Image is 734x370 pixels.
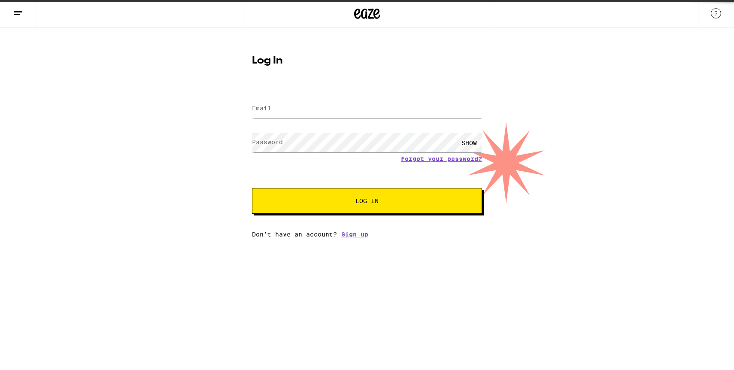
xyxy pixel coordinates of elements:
[252,56,482,66] h1: Log In
[252,139,283,146] label: Password
[252,188,482,214] button: Log In
[401,155,482,162] a: Forgot your password?
[456,133,482,152] div: SHOW
[341,231,368,238] a: Sign up
[355,198,379,204] span: Log In
[252,99,482,118] input: Email
[252,231,482,238] div: Don't have an account?
[252,105,271,112] label: Email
